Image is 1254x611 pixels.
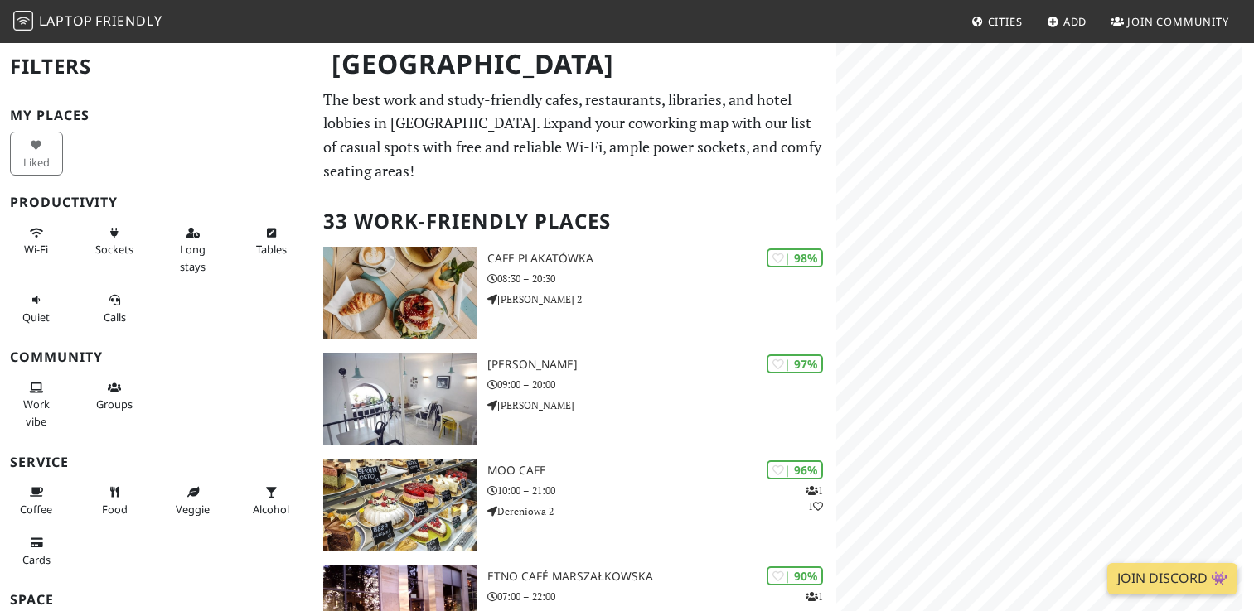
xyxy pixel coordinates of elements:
[23,397,50,428] span: People working
[487,397,835,413] p: [PERSON_NAME]
[22,552,51,567] span: Credit cards
[102,502,128,517] span: Food
[39,12,93,30] span: Laptop
[313,247,835,339] a: Cafe Plakatówka | 98% Cafe Plakatówka 08:30 – 20:30 [PERSON_NAME] 2
[176,502,210,517] span: Veggie
[10,479,63,522] button: Coffee
[13,11,33,31] img: LaptopFriendly
[20,502,52,517] span: Coffee
[487,291,835,307] p: [PERSON_NAME] 2
[323,196,826,247] h2: 33 Work-Friendly Places
[1104,7,1236,36] a: Join Community
[13,7,162,36] a: LaptopFriendly LaptopFriendly
[323,353,477,445] img: Nancy Lee
[10,41,303,92] h2: Filters
[95,242,133,257] span: Power sockets
[10,374,63,435] button: Work vibe
[10,219,63,263] button: Wi-Fi
[10,592,303,608] h3: Space
[256,242,287,257] span: Work-friendly tables
[487,483,835,498] p: 10:00 – 21:00
[767,460,823,479] div: | 96%
[1063,14,1087,29] span: Add
[89,219,142,263] button: Sockets
[487,589,835,604] p: 07:00 – 22:00
[245,479,298,522] button: Alcohol
[767,566,823,585] div: | 90%
[1107,563,1237,594] a: Join Discord 👾
[22,310,50,325] span: Quiet
[323,247,477,339] img: Cafe Plakatówka
[323,88,826,183] p: The best work and study-friendly cafes, restaurants, libraries, and hotel lobbies in [GEOGRAPHIC_...
[487,271,835,286] p: 08:30 – 20:30
[89,286,142,330] button: Calls
[89,479,142,522] button: Food
[965,7,1029,36] a: Cities
[313,459,835,551] a: MOO cafe | 96% 11 MOO cafe 10:00 – 21:00 Dereniowa 2
[767,248,823,267] div: | 98%
[988,14,1023,29] span: Cities
[245,219,298,263] button: Tables
[10,108,303,123] h3: My Places
[10,455,303,470] h3: Service
[10,286,63,330] button: Quiet
[1127,14,1229,29] span: Join Community
[487,570,835,584] h3: Etno Café Marszałkowska
[487,252,835,266] h3: Cafe Plakatówka
[180,242,206,273] span: Long stays
[487,503,835,519] p: Dereniowa 2
[10,195,303,210] h3: Productivity
[767,354,823,373] div: | 97%
[95,12,162,30] span: Friendly
[806,589,823,604] p: 1
[104,310,126,325] span: Video/audio calls
[487,464,835,478] h3: MOO cafe
[96,397,133,411] span: Group tables
[318,41,832,87] h1: [GEOGRAPHIC_DATA]
[10,529,63,573] button: Cards
[167,219,220,280] button: Long stays
[1040,7,1094,36] a: Add
[313,353,835,445] a: Nancy Lee | 97% [PERSON_NAME] 09:00 – 20:00 [PERSON_NAME]
[24,242,48,257] span: Stable Wi-Fi
[487,377,835,392] p: 09:00 – 20:00
[167,479,220,522] button: Veggie
[89,374,142,418] button: Groups
[487,358,835,372] h3: [PERSON_NAME]
[253,502,289,517] span: Alcohol
[806,483,823,514] p: 1 1
[323,459,477,551] img: MOO cafe
[10,349,303,365] h3: Community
